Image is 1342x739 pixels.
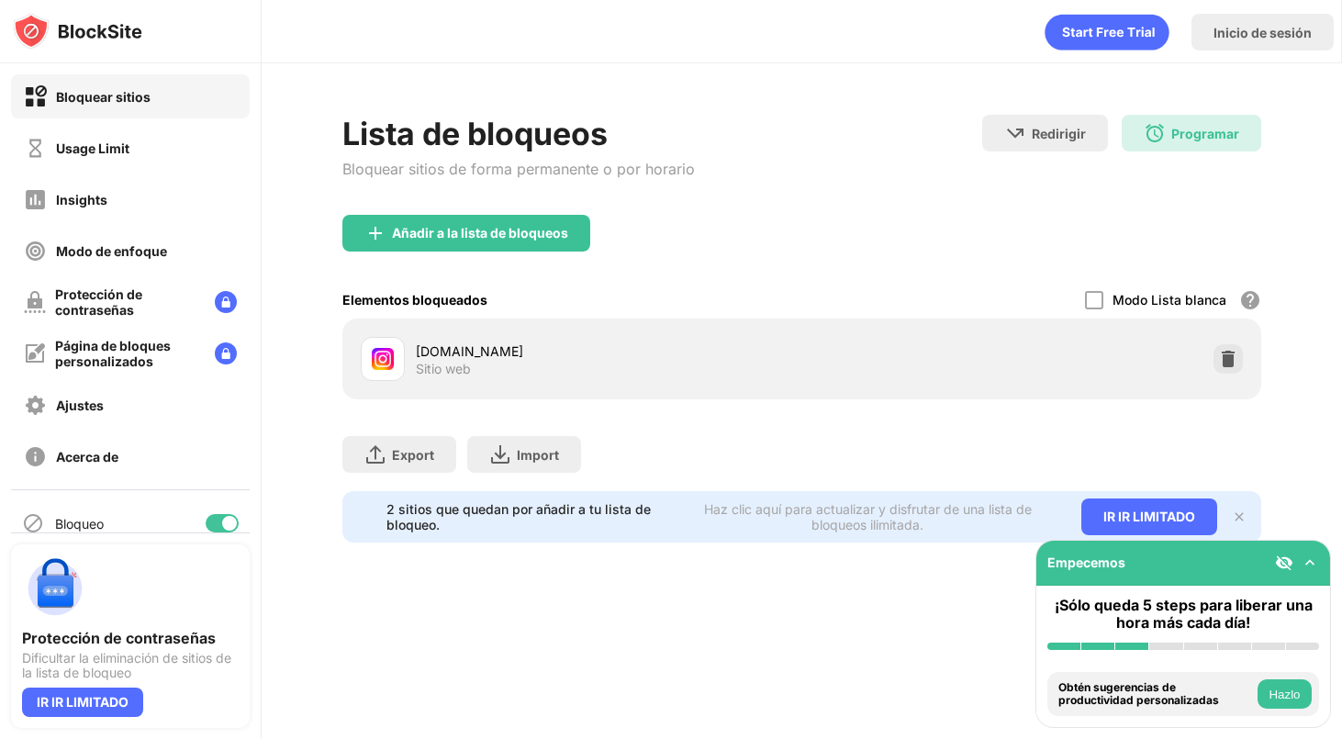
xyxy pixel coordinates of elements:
button: Hazlo [1258,679,1312,709]
img: about-off.svg [24,445,47,468]
div: Protección de contraseñas [22,629,239,647]
img: settings-off.svg [24,394,47,417]
img: customize-block-page-off.svg [24,342,46,364]
div: Página de bloques personalizados [55,338,200,369]
div: Obtén sugerencias de productividad personalizadas [1058,681,1253,708]
div: Elementos bloqueados [342,292,487,308]
div: Protección de contraseñas [55,286,200,318]
div: IR IR LIMITADO [1081,498,1217,535]
div: Sitio web [416,361,471,377]
div: Insights [56,192,107,207]
img: eye-not-visible.svg [1275,554,1293,572]
div: Modo de enfoque [56,243,167,259]
div: Haz clic aquí para actualizar y disfrutar de una lista de bloqueos ilimitada. [676,501,1059,532]
div: Añadir a la lista de bloqueos [392,226,568,241]
div: animation [1045,14,1169,50]
div: Import [517,447,559,463]
div: 2 sitios que quedan por añadir a tu lista de bloqueo. [386,501,665,532]
div: Empecemos [1047,554,1125,570]
div: Lista de bloqueos [342,115,695,152]
img: block-on.svg [24,85,47,108]
img: lock-menu.svg [215,342,237,364]
img: insights-off.svg [24,188,47,211]
div: [DOMAIN_NAME] [416,342,802,361]
img: favicons [372,348,394,370]
img: push-password-protection.svg [22,555,88,621]
img: password-protection-off.svg [24,291,46,313]
div: Bloquear sitios de forma permanente o por horario [342,160,695,178]
img: blocking-icon.svg [22,512,44,534]
div: Ajustes [56,397,104,413]
img: omni-setup-toggle.svg [1301,554,1319,572]
div: Acerca de [56,449,118,465]
img: x-button.svg [1232,509,1247,524]
div: ¡Sólo queda 5 steps para liberar una hora más cada día! [1047,597,1319,632]
div: Export [392,447,434,463]
div: Dificultar la eliminación de sitios de la lista de bloqueo [22,651,239,680]
img: lock-menu.svg [215,291,237,313]
div: Usage Limit [56,140,129,156]
div: IR IR LIMITADO [22,688,143,717]
img: logo-blocksite.svg [13,13,142,50]
img: focus-off.svg [24,240,47,263]
img: time-usage-off.svg [24,137,47,160]
div: Bloqueo [55,516,104,532]
div: Bloquear sitios [56,89,151,105]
